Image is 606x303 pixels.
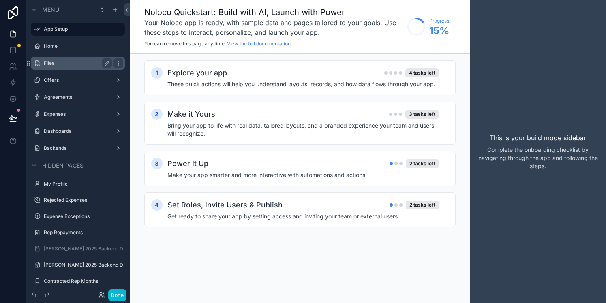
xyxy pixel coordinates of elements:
[44,229,123,236] label: Rep Repayments
[44,43,123,49] label: Home
[108,289,126,301] button: Done
[476,146,600,170] p: Complete the onboarding checklist by navigating through the app and following the steps.
[44,262,123,268] label: [PERSON_NAME] 2025 Backend Details
[44,197,123,203] label: Rejected Expenses
[44,128,112,134] label: Dashboards
[429,18,449,24] span: Progress
[44,26,120,32] label: App Setup
[42,6,59,14] span: Menu
[42,162,84,170] span: Hidden pages
[227,41,292,47] a: View the full documentation.
[44,111,112,117] label: Expenses
[144,6,403,18] h1: Noloco Quickstart: Build with AI, Launch with Power
[44,213,123,220] label: Expense Exceptions
[44,94,112,100] label: Agreements
[44,60,109,66] label: Files
[429,24,449,37] span: 15 %
[44,145,112,151] label: Backends
[490,133,586,143] p: This is your build mode sidebar
[144,41,226,47] span: You can remove this page any time.
[44,77,112,83] label: Offers
[44,245,123,252] label: [PERSON_NAME] 2025 Backend Details
[144,18,403,37] h3: Your Noloco app is ready, with sample data and pages tailored to your goals. Use these steps to i...
[44,278,123,284] label: Contracted Rep Months
[44,181,123,187] label: My Profile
